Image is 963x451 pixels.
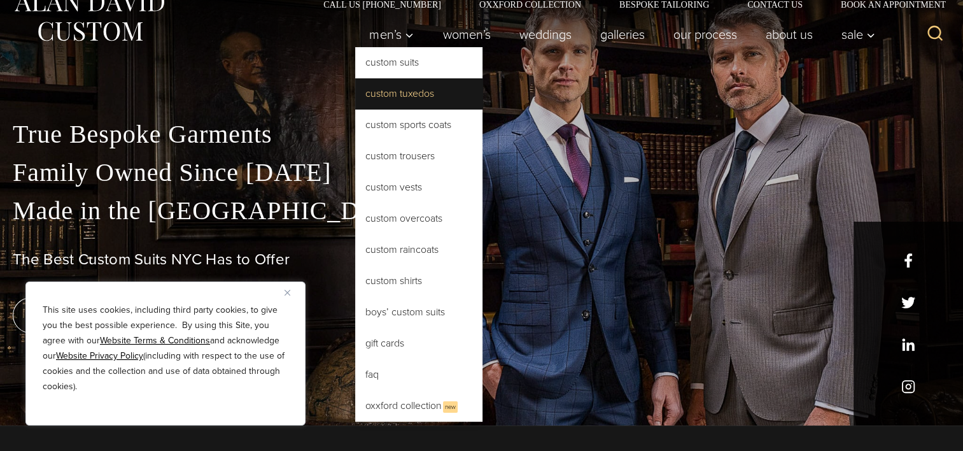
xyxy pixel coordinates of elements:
button: Child menu of Sale [827,22,882,47]
a: Website Privacy Policy [56,349,143,362]
a: Custom Overcoats [355,203,482,234]
a: weddings [505,22,586,47]
p: True Bespoke Garments Family Owned Since [DATE] Made in the [GEOGRAPHIC_DATA] [13,115,950,230]
a: Galleries [586,22,659,47]
button: Close [285,285,300,300]
a: Oxxford CollectionNew [355,390,482,422]
a: Boys’ Custom Suits [355,297,482,327]
button: Child menu of Men’s [355,22,428,47]
a: book an appointment [13,297,191,333]
a: Our Process [659,22,751,47]
a: Women’s [428,22,505,47]
nav: Primary Navigation [355,22,882,47]
a: Custom Vests [355,172,482,203]
a: About Us [751,22,827,47]
span: Help [29,9,55,20]
a: Custom Suits [355,47,482,78]
p: This site uses cookies, including third party cookies, to give you the best possible experience. ... [43,303,288,394]
a: Custom Raincoats [355,234,482,265]
a: Website Terms & Conditions [100,334,210,347]
span: New [443,401,458,413]
a: Custom Trousers [355,141,482,171]
a: Custom Sports Coats [355,110,482,140]
button: View Search Form [920,19,950,50]
a: Custom Shirts [355,266,482,296]
a: Gift Cards [355,328,482,359]
img: Close [285,290,290,296]
a: Custom Tuxedos [355,78,482,109]
a: FAQ [355,359,482,390]
h1: The Best Custom Suits NYC Has to Offer [13,250,950,269]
